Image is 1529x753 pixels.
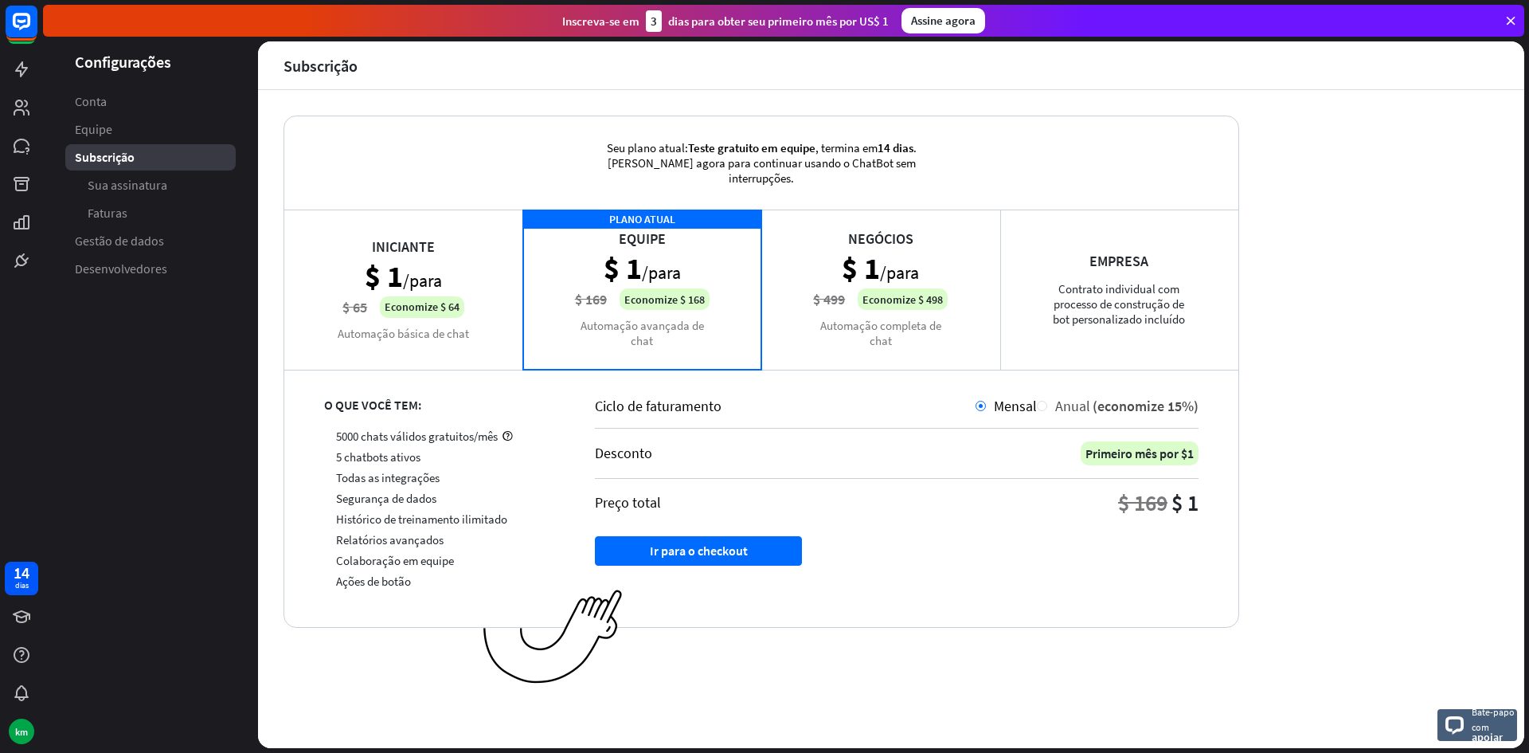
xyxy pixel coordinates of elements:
font: Todas as integrações [336,470,440,485]
font: 5000 chats válidos gratuitos/mês [336,429,498,444]
font: Ciclo de faturamento [595,397,721,415]
font: , termina em [815,140,878,155]
font: Ir para o checkout [650,543,748,559]
font: dias para obter seu primeiro mês por US$ 1 [668,14,889,29]
font: Desenvolvedores [75,261,167,276]
font: Anual [1055,397,1090,415]
font: O QUE VOCÊ TEM: [324,397,421,413]
font: 3 [651,14,657,29]
font: $ 1 [1171,488,1199,517]
font: Gestão de dados [75,233,164,249]
font: Bate-papo com [1472,706,1515,733]
font: Configurações [75,52,171,72]
a: Conta [65,88,236,115]
button: Abra o widget de bate-papo do LiveChat [13,6,61,54]
a: 14 dias [5,562,38,595]
font: Sua assinatura [88,177,167,193]
font: Histórico de treinamento ilimitado [336,512,507,527]
font: km [15,726,28,738]
font: dias [15,580,29,590]
a: Sua assinatura [65,172,236,198]
font: 14 dias [878,140,913,155]
font: Inscreva-se em [562,14,639,29]
font: Teste gratuito em equipe [688,140,815,155]
a: Desenvolvedores [65,256,236,282]
button: Ir para o checkout [595,536,802,566]
font: (economize 15%) [1093,397,1199,415]
font: Assine agora [911,13,976,28]
img: ec979a0a656117aaf919.png [483,590,623,684]
font: . [PERSON_NAME] agora para continuar usando o ChatBot sem interrupções. [608,140,917,186]
font: apoiar [1472,730,1503,744]
font: Mensal [994,397,1037,415]
a: Gestão de dados [65,228,236,254]
a: Faturas [65,200,236,226]
font: Subscrição [284,56,358,76]
font: Ações de botão [336,574,411,589]
font: Primeiro mês por $1 [1085,445,1194,461]
font: 14 [14,563,29,582]
font: Seu plano atual: [607,140,688,155]
font: Preço total [595,493,661,512]
font: $ 169 [1118,488,1167,517]
font: Relatórios avançados [336,532,444,547]
font: Desconto [595,444,652,462]
font: Colaboração em equipe [336,553,454,568]
font: Conta [75,93,107,109]
font: Faturas [88,205,127,221]
font: 5 chatbots ativos [336,449,420,465]
font: Equipe [75,121,112,137]
font: Subscrição [75,149,135,165]
font: Segurança de dados [336,491,436,506]
a: Equipe [65,116,236,143]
